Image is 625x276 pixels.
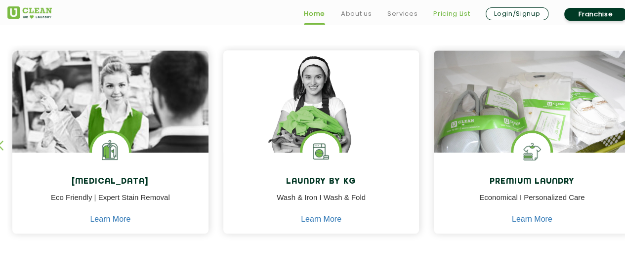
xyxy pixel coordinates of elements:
a: Learn More [301,215,341,224]
img: laundry washing machine [302,133,339,170]
a: Services [387,8,417,20]
img: Laundry Services near me [92,133,129,170]
h4: [MEDICAL_DATA] [20,177,201,187]
a: Pricing List [433,8,470,20]
h4: Laundry by Kg [231,177,412,187]
p: Wash & Iron I Wash & Fold [231,192,412,214]
a: Login/Signup [486,7,548,20]
img: Shoes Cleaning [513,133,550,170]
a: Learn More [90,215,130,224]
h4: Premium Laundry [441,177,623,187]
p: Eco Friendly | Expert Stain Removal [20,192,201,214]
a: Learn More [512,215,552,224]
p: Economical I Personalized Care [441,192,623,214]
a: Home [304,8,325,20]
img: Drycleaners near me [12,50,208,208]
img: a girl with laundry basket [223,50,419,181]
a: About us [341,8,372,20]
img: UClean Laundry and Dry Cleaning [7,6,52,19]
